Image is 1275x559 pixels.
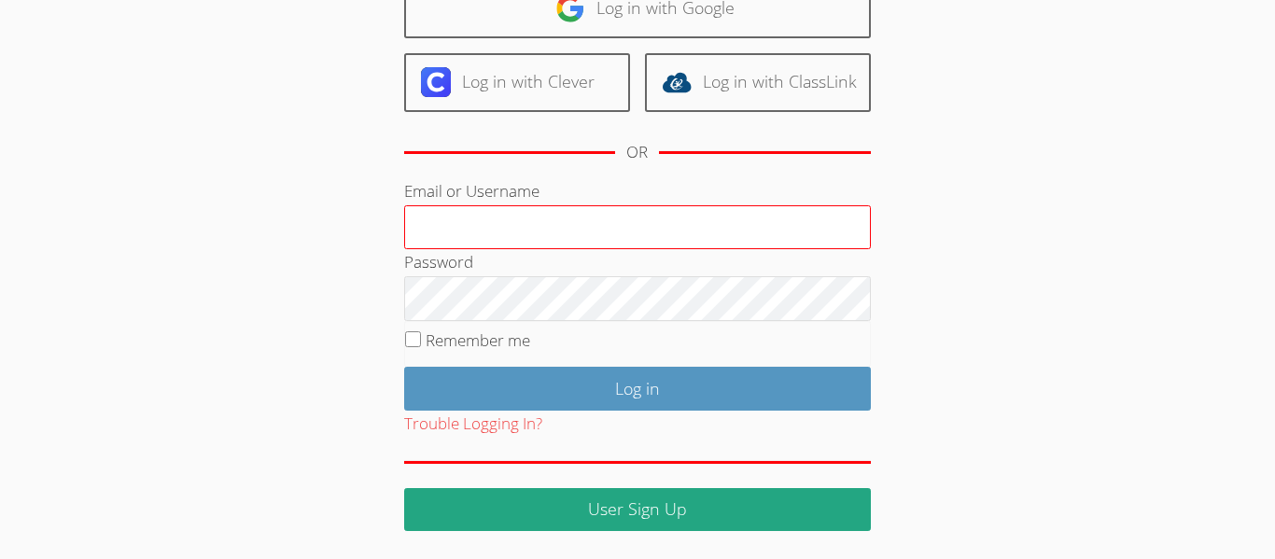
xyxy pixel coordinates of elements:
img: classlink-logo-d6bb404cc1216ec64c9a2012d9dc4662098be43eaf13dc465df04b49fa7ab582.svg [662,67,692,97]
a: Log in with ClassLink [645,53,871,112]
label: Password [404,251,473,273]
input: Log in [404,367,871,411]
label: Email or Username [404,180,539,202]
a: User Sign Up [404,488,871,532]
label: Remember me [426,329,530,351]
img: clever-logo-6eab21bc6e7a338710f1a6ff85c0baf02591cd810cc4098c63d3a4b26e2feb20.svg [421,67,451,97]
a: Log in with Clever [404,53,630,112]
button: Trouble Logging In? [404,411,542,438]
div: OR [626,139,648,166]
